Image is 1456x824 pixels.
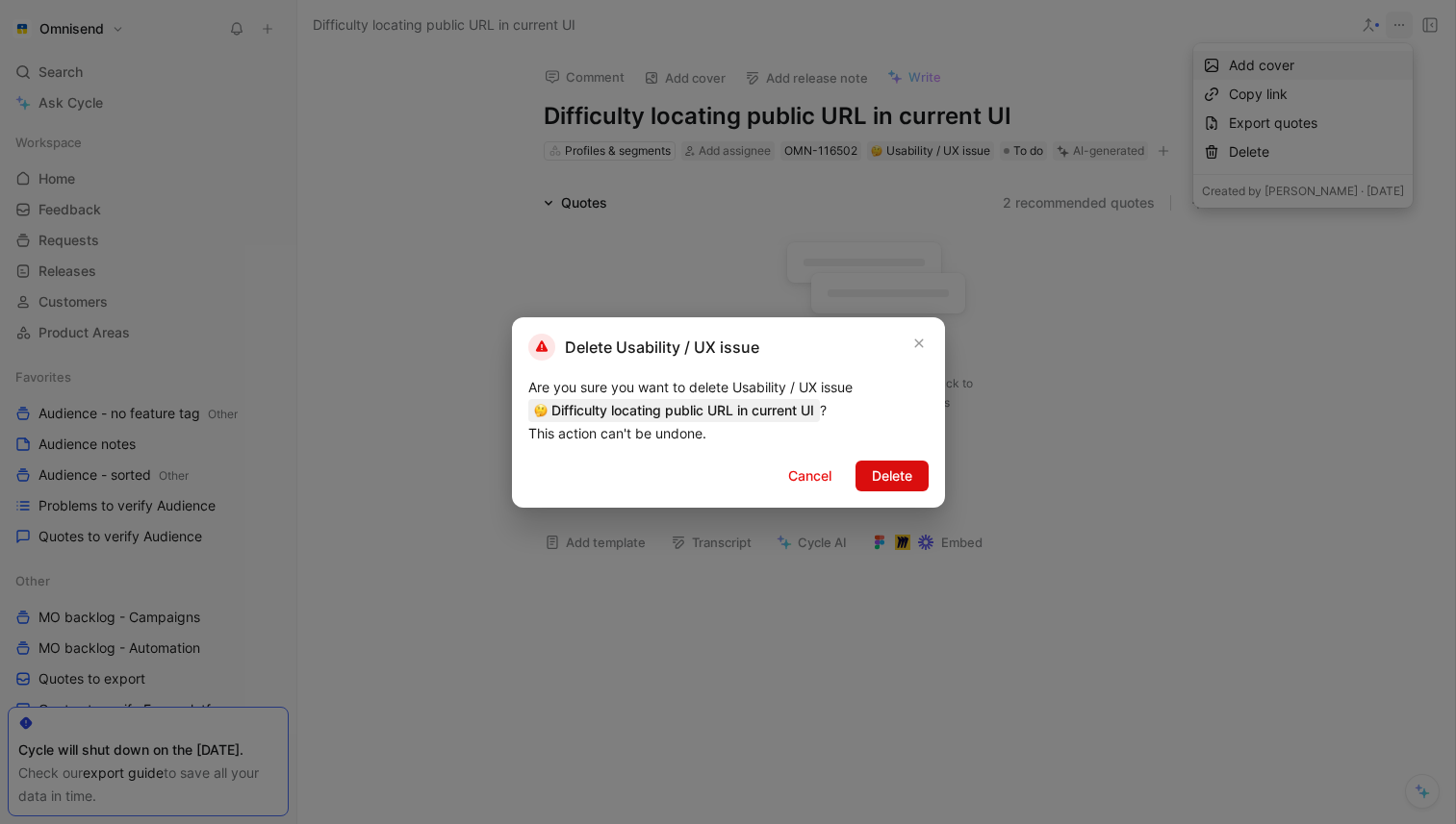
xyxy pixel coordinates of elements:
[788,464,831,487] span: Cancel
[856,461,929,491] button: Delete
[528,334,759,361] h2: Delete Usability / UX issue
[534,404,548,417] img: 🤔
[528,376,929,445] div: Are you sure you want to delete Usability / UX issue ? This action can't be undone.
[772,461,848,491] button: Cancel
[528,399,820,422] span: Difficulty locating public URL in current UI
[872,464,912,487] span: Delete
